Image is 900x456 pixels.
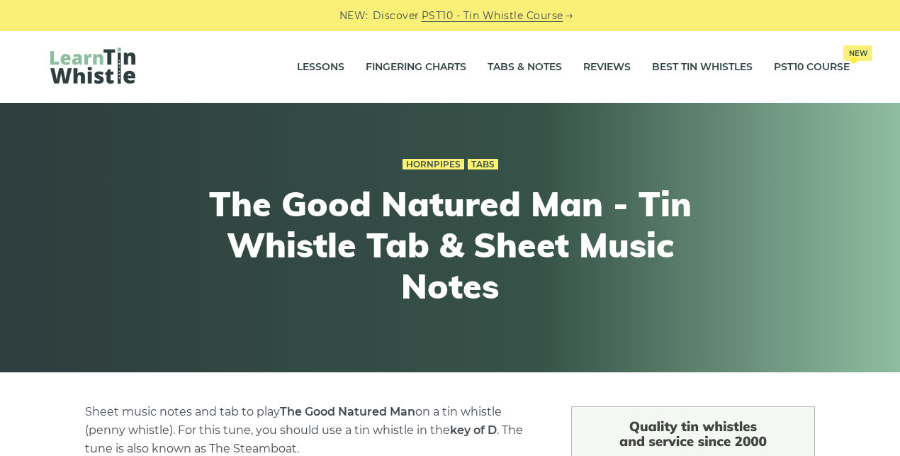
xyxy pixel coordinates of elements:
strong: The Good Natured Man [280,405,415,418]
strong: key of D [450,423,497,437]
img: LearnTinWhistle.com [50,48,135,84]
a: Reviews [583,50,631,85]
a: Best Tin Whistles [652,50,753,85]
a: PST10 CourseNew [774,50,850,85]
span: New [843,45,872,61]
a: Tabs & Notes [488,50,562,85]
a: Fingering Charts [366,50,466,85]
a: Tabs [468,159,498,170]
h1: The Good Natured Man - Tin Whistle Tab & Sheet Music Notes [189,184,711,306]
a: Hornpipes [403,159,464,170]
a: Lessons [297,50,344,85]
